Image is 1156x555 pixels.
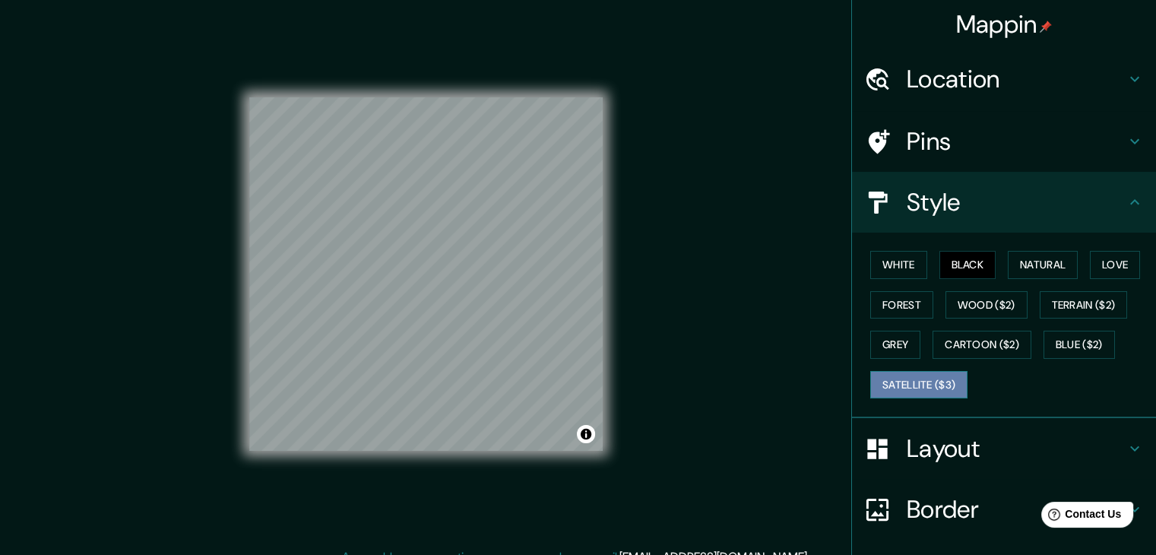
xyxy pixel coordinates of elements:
[1090,251,1140,279] button: Love
[907,187,1126,217] h4: Style
[852,49,1156,109] div: Location
[870,251,927,279] button: White
[852,418,1156,479] div: Layout
[577,425,595,443] button: Toggle attribution
[907,64,1126,94] h4: Location
[907,126,1126,157] h4: Pins
[907,433,1126,464] h4: Layout
[956,9,1053,40] h4: Mappin
[852,172,1156,233] div: Style
[1044,331,1115,359] button: Blue ($2)
[852,479,1156,540] div: Border
[1040,21,1052,33] img: pin-icon.png
[870,331,920,359] button: Grey
[1008,251,1078,279] button: Natural
[933,331,1031,359] button: Cartoon ($2)
[249,97,603,451] canvas: Map
[945,291,1028,319] button: Wood ($2)
[1040,291,1128,319] button: Terrain ($2)
[907,494,1126,525] h4: Border
[939,251,996,279] button: Black
[1021,496,1139,538] iframe: Help widget launcher
[870,371,968,399] button: Satellite ($3)
[870,291,933,319] button: Forest
[852,111,1156,172] div: Pins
